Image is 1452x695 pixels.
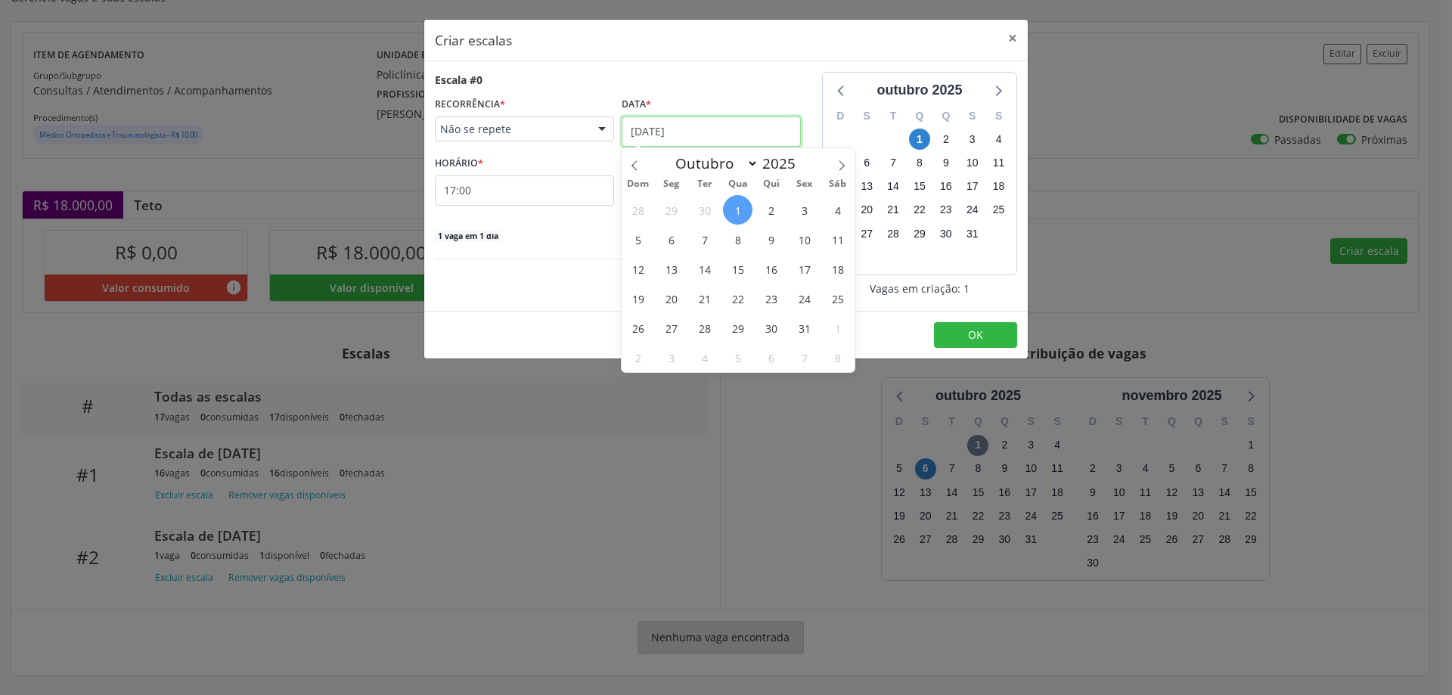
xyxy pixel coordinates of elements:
[823,254,852,284] span: Outubro 18, 2025
[988,176,1010,197] span: sábado, 18 de outubro de 2025
[622,116,801,147] input: Selecione uma data
[883,223,904,244] span: terça-feira, 28 de outubro de 2025
[668,153,759,174] select: Month
[962,200,983,221] span: sexta-feira, 24 de outubro de 2025
[756,225,786,254] span: Outubro 9, 2025
[790,284,819,313] span: Outubro 24, 2025
[935,200,957,221] span: quinta-feira, 23 de outubro de 2025
[721,179,755,189] span: Qua
[755,179,788,189] span: Qui
[623,225,653,254] span: Outubro 5, 2025
[935,129,957,150] span: quinta-feira, 2 de outubro de 2025
[435,93,505,116] label: RECORRÊNCIA
[962,176,983,197] span: sexta-feira, 17 de outubro de 2025
[985,104,1012,128] div: S
[823,343,852,372] span: Novembro 8, 2025
[988,129,1010,150] span: sábado, 4 de outubro de 2025
[756,343,786,372] span: Novembro 6, 2025
[962,223,983,244] span: sexta-feira, 31 de outubro de 2025
[623,343,653,372] span: Novembro 2, 2025
[988,200,1010,221] span: sábado, 25 de outubro de 2025
[823,284,852,313] span: Outubro 25, 2025
[723,343,752,372] span: Novembro 5, 2025
[655,179,688,189] span: Seg
[822,281,1017,296] div: Vagas em criação: 1
[440,122,583,137] span: Não se repete
[623,284,653,313] span: Outubro 19, 2025
[690,195,719,225] span: Setembro 30, 2025
[622,179,655,189] span: Dom
[907,104,933,128] div: Q
[756,313,786,343] span: Outubro 30, 2025
[623,254,653,284] span: Outubro 12, 2025
[854,104,880,128] div: S
[656,195,686,225] span: Setembro 29, 2025
[435,152,483,175] label: HORÁRIO
[656,284,686,313] span: Outubro 20, 2025
[935,176,957,197] span: quinta-feira, 16 de outubro de 2025
[823,313,852,343] span: Novembro 1, 2025
[435,175,614,206] input: 00:00
[723,254,752,284] span: Outubro 15, 2025
[823,225,852,254] span: Outubro 11, 2025
[909,223,930,244] span: quarta-feira, 29 de outubro de 2025
[690,343,719,372] span: Novembro 4, 2025
[723,195,752,225] span: Outubro 1, 2025
[790,343,819,372] span: Novembro 7, 2025
[935,223,957,244] span: quinta-feira, 30 de outubro de 2025
[790,313,819,343] span: Outubro 31, 2025
[856,176,877,197] span: segunda-feira, 13 de outubro de 2025
[909,129,930,150] span: quarta-feira, 1 de outubro de 2025
[756,284,786,313] span: Outubro 23, 2025
[962,129,983,150] span: sexta-feira, 3 de outubro de 2025
[690,225,719,254] span: Outubro 7, 2025
[856,200,877,221] span: segunda-feira, 20 de outubro de 2025
[821,179,855,189] span: Sáb
[435,72,482,88] div: Escala #0
[656,254,686,284] span: Outubro 13, 2025
[756,195,786,225] span: Outubro 2, 2025
[756,254,786,284] span: Outubro 16, 2025
[968,327,983,342] span: OK
[883,200,904,221] span: terça-feira, 21 de outubro de 2025
[827,104,854,128] div: D
[759,154,808,173] input: Year
[997,20,1028,57] button: Close
[856,223,877,244] span: segunda-feira, 27 de outubro de 2025
[962,153,983,174] span: sexta-feira, 10 de outubro de 2025
[932,104,959,128] div: Q
[935,153,957,174] span: quinta-feira, 9 de outubro de 2025
[790,225,819,254] span: Outubro 10, 2025
[690,313,719,343] span: Outubro 28, 2025
[856,153,877,174] span: segunda-feira, 6 de outubro de 2025
[988,153,1010,174] span: sábado, 11 de outubro de 2025
[723,313,752,343] span: Outubro 29, 2025
[909,200,930,221] span: quarta-feira, 22 de outubro de 2025
[656,343,686,372] span: Novembro 3, 2025
[909,153,930,174] span: quarta-feira, 8 de outubro de 2025
[788,179,821,189] span: Sex
[656,225,686,254] span: Outubro 6, 2025
[790,254,819,284] span: Outubro 17, 2025
[622,93,651,116] label: Data
[880,104,907,128] div: T
[883,153,904,174] span: terça-feira, 7 de outubro de 2025
[823,195,852,225] span: Outubro 4, 2025
[690,284,719,313] span: Outubro 21, 2025
[723,284,752,313] span: Outubro 22, 2025
[688,179,721,189] span: Ter
[934,322,1017,348] button: OK
[790,195,819,225] span: Outubro 3, 2025
[435,30,512,50] h5: Criar escalas
[623,313,653,343] span: Outubro 26, 2025
[909,176,930,197] span: quarta-feira, 15 de outubro de 2025
[623,195,653,225] span: Setembro 28, 2025
[870,80,968,101] div: outubro 2025
[435,230,501,242] span: 1 vaga em 1 dia
[690,254,719,284] span: Outubro 14, 2025
[723,225,752,254] span: Outubro 8, 2025
[656,313,686,343] span: Outubro 27, 2025
[959,104,985,128] div: S
[883,176,904,197] span: terça-feira, 14 de outubro de 2025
